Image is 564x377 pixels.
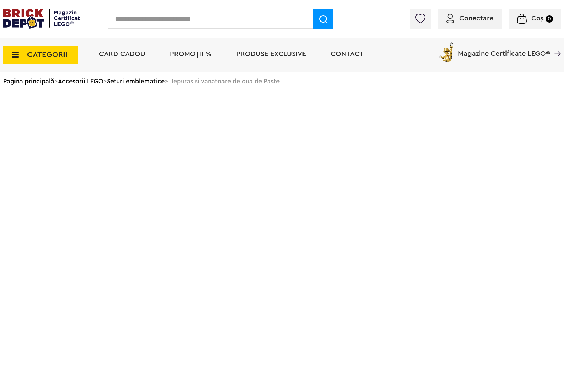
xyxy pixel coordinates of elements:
[331,50,364,58] a: Contact
[3,78,54,84] a: Pagina principală
[459,15,493,22] span: Conectare
[531,15,544,22] span: Coș
[458,41,550,57] span: Magazine Certificate LEGO®
[58,78,103,84] a: Accesorii LEGO
[546,15,553,23] small: 0
[27,51,67,59] span: CATEGORII
[446,15,493,22] a: Conectare
[3,72,561,90] div: > > > Iepuras si vanatoare de oua de Paste
[99,50,145,58] a: Card Cadou
[236,50,306,58] a: Produse exclusive
[550,41,561,48] a: Magazine Certificate LEGO®
[170,50,211,58] a: PROMOȚII %
[107,78,165,84] a: Seturi emblematice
